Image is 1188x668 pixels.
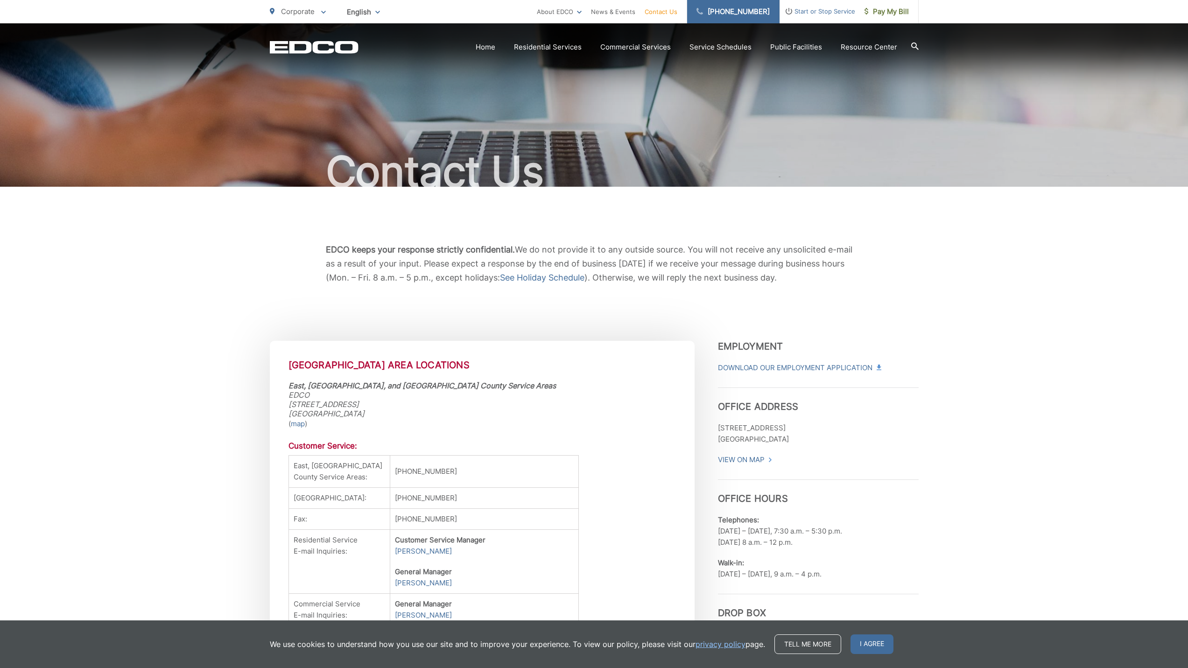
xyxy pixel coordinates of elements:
[718,479,919,504] h3: Office Hours
[718,514,919,548] p: [DATE] – [DATE], 7:30 a.m. – 5:30 p.m. [DATE] 8 a.m. – 12 p.m.
[326,243,863,285] p: We do not provide it to any outside source. You will not receive any unsolicited e-mail as a resu...
[591,6,635,17] a: News & Events
[326,245,515,254] b: EDCO keeps your response strictly confidential.
[718,454,773,465] a: View On Map
[718,594,919,619] h3: Drop Box
[270,639,765,650] p: We use cookies to understand how you use our site and to improve your experience. To view our pol...
[395,546,452,557] a: [PERSON_NAME]
[718,341,919,352] h3: Employment
[774,634,841,654] a: Tell me more
[395,567,452,576] strong: General Manager
[340,4,387,20] span: English
[645,6,677,17] a: Contact Us
[718,387,919,412] h3: Office Address
[696,639,745,650] a: privacy policy
[718,362,880,373] a: Download Our Employment Application
[288,381,556,390] strong: East, [GEOGRAPHIC_DATA], and [GEOGRAPHIC_DATA] County Service Areas
[395,535,485,544] strong: Customer Service Manager
[841,42,897,53] a: Resource Center
[288,456,390,488] td: East, [GEOGRAPHIC_DATA] County Service Areas:
[395,577,452,589] a: [PERSON_NAME]
[390,488,579,509] td: [PHONE_NUMBER]
[270,148,919,195] h1: Contact Us
[718,558,744,567] b: Walk-in:
[395,599,452,608] strong: General Manager
[600,42,671,53] a: Commercial Services
[288,488,390,509] td: [GEOGRAPHIC_DATA]:
[770,42,822,53] a: Public Facilities
[390,456,579,488] td: [PHONE_NUMBER]
[270,41,359,54] a: EDCD logo. Return to the homepage.
[395,610,452,621] a: [PERSON_NAME]
[288,418,676,429] p: ( )
[537,6,582,17] a: About EDCO
[288,359,676,371] h2: [GEOGRAPHIC_DATA] Area Locations
[476,42,495,53] a: Home
[288,441,676,450] h4: Customer Service:
[718,422,919,445] p: [STREET_ADDRESS] [GEOGRAPHIC_DATA]
[288,381,676,418] address: EDCO [STREET_ADDRESS] [GEOGRAPHIC_DATA]
[281,7,315,16] span: Corporate
[718,515,759,524] b: Telephones:
[288,530,390,594] td: Residential Service E-mail Inquiries:
[865,6,909,17] span: Pay My Bill
[851,634,893,654] span: I agree
[500,271,584,285] a: See Holiday Schedule
[288,509,390,530] td: Fax:
[718,557,919,580] p: [DATE] – [DATE], 9 a.m. – 4 p.m.
[291,418,305,429] a: map
[390,509,579,530] td: [PHONE_NUMBER]
[514,42,582,53] a: Residential Services
[689,42,752,53] a: Service Schedules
